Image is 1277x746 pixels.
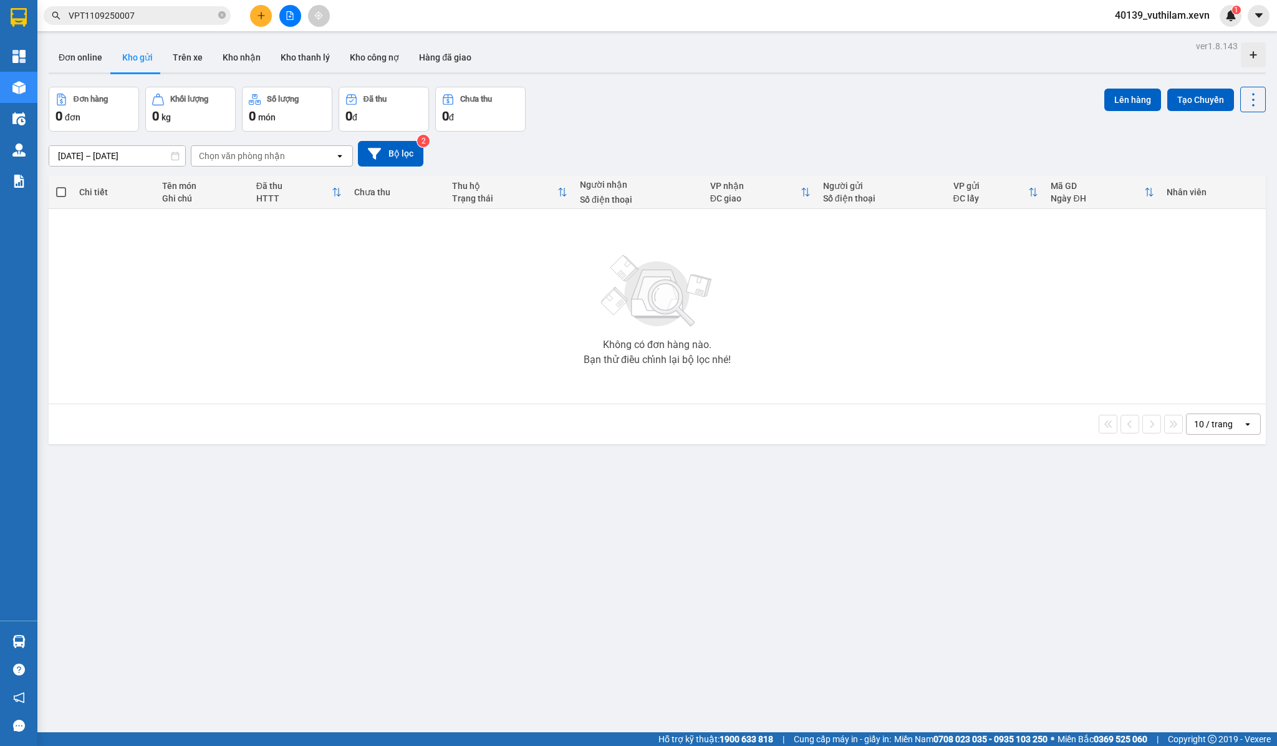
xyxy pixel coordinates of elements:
[452,193,557,203] div: Trạng thái
[1208,735,1217,744] span: copyright
[256,193,332,203] div: HTTT
[199,150,285,162] div: Chọn văn phòng nhận
[354,187,440,197] div: Chưa thu
[953,193,1029,203] div: ĐC lấy
[1243,419,1253,429] svg: open
[364,95,387,104] div: Đã thu
[13,720,25,732] span: message
[1167,187,1260,197] div: Nhân viên
[449,112,454,122] span: đ
[435,87,526,132] button: Chưa thu0đ
[271,42,340,72] button: Kho thanh lý
[257,11,266,20] span: plus
[446,176,574,209] th: Toggle SortBy
[595,248,720,335] img: svg+xml;base64,PHN2ZyBjbGFzcz0ibGlzdC1wbHVnX19zdmciIHhtbG5zPSJodHRwOi8vd3d3LnczLm9yZy8yMDAwL3N2Zy...
[74,95,108,104] div: Đơn hàng
[1051,181,1144,191] div: Mã GD
[152,109,159,124] span: 0
[442,109,449,124] span: 0
[1167,89,1234,111] button: Tạo Chuyến
[249,109,256,124] span: 0
[12,112,26,125] img: warehouse-icon
[953,181,1029,191] div: VP gửi
[452,181,557,191] div: Thu hộ
[1157,732,1159,746] span: |
[584,355,731,365] div: Bạn thử điều chỉnh lại bộ lọc nhé!
[1105,7,1220,23] span: 40139_vuthilam.xevn
[314,11,323,20] span: aim
[1051,193,1144,203] div: Ngày ĐH
[256,181,332,191] div: Đã thu
[704,176,817,209] th: Toggle SortBy
[11,8,27,27] img: logo-vxr
[1094,734,1147,744] strong: 0369 525 060
[417,135,430,147] sup: 2
[1253,10,1265,21] span: caret-down
[1104,89,1161,111] button: Lên hàng
[1232,6,1241,14] sup: 1
[162,181,244,191] div: Tên món
[335,151,345,161] svg: open
[658,732,773,746] span: Hỗ trợ kỹ thuật:
[55,109,62,124] span: 0
[409,42,481,72] button: Hàng đã giao
[1248,5,1270,27] button: caret-down
[580,195,698,205] div: Số điện thoại
[12,635,26,648] img: warehouse-icon
[213,42,271,72] button: Kho nhận
[1234,6,1238,14] span: 1
[1196,39,1238,53] div: ver 1.8.143
[52,11,60,20] span: search
[267,95,299,104] div: Số lượng
[580,180,698,190] div: Người nhận
[1051,737,1054,742] span: ⚪️
[345,109,352,124] span: 0
[720,734,773,744] strong: 1900 633 818
[49,42,112,72] button: Đơn online
[242,87,332,132] button: Số lượng0món
[460,95,492,104] div: Chưa thu
[603,340,711,350] div: Không có đơn hàng nào.
[1225,10,1236,21] img: icon-new-feature
[352,112,357,122] span: đ
[1044,176,1160,209] th: Toggle SortBy
[286,11,294,20] span: file-add
[79,187,150,197] div: Chi tiết
[161,112,171,122] span: kg
[218,11,226,19] span: close-circle
[49,146,185,166] input: Select a date range.
[1058,732,1147,746] span: Miền Bắc
[12,50,26,63] img: dashboard-icon
[1194,418,1233,430] div: 10 / trang
[13,692,25,704] span: notification
[163,42,213,72] button: Trên xe
[947,176,1045,209] th: Toggle SortBy
[218,10,226,22] span: close-circle
[69,9,216,22] input: Tìm tên, số ĐT hoặc mã đơn
[170,95,208,104] div: Khối lượng
[258,112,276,122] span: món
[162,193,244,203] div: Ghi chú
[339,87,429,132] button: Đã thu0đ
[1241,42,1266,67] div: Tạo kho hàng mới
[823,193,941,203] div: Số điện thoại
[794,732,891,746] span: Cung cấp máy in - giấy in:
[49,87,139,132] button: Đơn hàng0đơn
[823,181,941,191] div: Người gửi
[65,112,80,122] span: đơn
[112,42,163,72] button: Kho gửi
[12,175,26,188] img: solution-icon
[12,81,26,94] img: warehouse-icon
[250,5,272,27] button: plus
[358,141,423,167] button: Bộ lọc
[933,734,1048,744] strong: 0708 023 035 - 0935 103 250
[12,143,26,157] img: warehouse-icon
[783,732,784,746] span: |
[710,181,801,191] div: VP nhận
[279,5,301,27] button: file-add
[710,193,801,203] div: ĐC giao
[308,5,330,27] button: aim
[145,87,236,132] button: Khối lượng0kg
[340,42,409,72] button: Kho công nợ
[250,176,348,209] th: Toggle SortBy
